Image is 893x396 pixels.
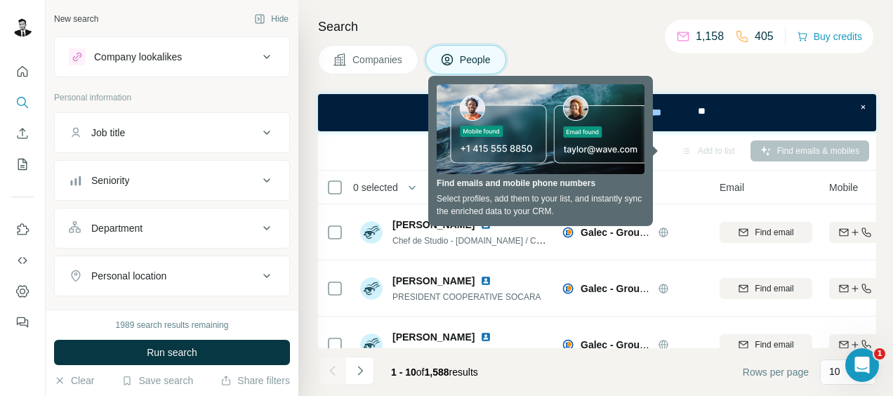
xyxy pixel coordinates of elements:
[720,334,812,355] button: Find email
[391,367,416,378] span: 1 - 10
[55,211,289,245] button: Department
[360,221,383,244] img: Avatar
[392,330,475,344] span: [PERSON_NAME]
[121,374,193,388] button: Save search
[11,90,34,115] button: Search
[346,357,374,385] button: Navigate to next page
[91,173,129,187] div: Seniority
[55,164,289,197] button: Seniority
[54,13,98,25] div: New search
[480,219,491,230] img: LinkedIn logo
[91,126,125,140] div: Job title
[845,348,879,382] iframe: Intercom live chat
[743,365,809,379] span: Rows per page
[55,259,289,293] button: Personal location
[11,217,34,242] button: Use Surfe on LinkedIn
[829,364,840,378] p: 10
[353,180,398,194] span: 0 selected
[829,180,858,194] span: Mobile
[318,17,876,37] h4: Search
[244,8,298,29] button: Hide
[720,278,812,299] button: Find email
[425,367,449,378] span: 1,588
[460,53,492,67] span: People
[147,345,197,359] span: Run search
[11,279,34,304] button: Dashboard
[54,340,290,365] button: Run search
[392,218,475,232] span: [PERSON_NAME]
[11,59,34,84] button: Quick start
[94,50,182,64] div: Company lookalikes
[392,348,493,358] span: Directeur de la technologie
[562,180,604,194] span: Company
[55,40,289,74] button: Company lookalikes
[54,91,290,104] p: Personal information
[720,222,812,243] button: Find email
[352,53,404,67] span: Companies
[54,374,94,388] button: Clear
[874,348,885,359] span: 1
[581,227,802,238] span: Galec - Groupement d'Achats [DOMAIN_NAME]
[11,152,34,177] button: My lists
[755,282,793,295] span: Find email
[116,319,229,331] div: 1989 search results remaining
[11,121,34,146] button: Enrich CSV
[11,248,34,273] button: Use Surfe API
[581,339,802,350] span: Galec - Groupement d'Achats [DOMAIN_NAME]
[220,374,290,388] button: Share filters
[360,277,383,300] img: Avatar
[581,283,802,294] span: Galec - Groupement d'Achats [DOMAIN_NAME]
[562,283,574,294] img: Logo of Galec - Groupement d'Achats e.leclerc
[480,275,491,286] img: LinkedIn logo
[416,367,425,378] span: of
[392,235,640,246] span: Chef de Studio - [DOMAIN_NAME] / Communication Commerciale
[797,27,862,46] button: Buy credits
[696,28,724,45] p: 1,158
[392,274,475,288] span: [PERSON_NAME]
[11,14,34,37] img: Avatar
[755,28,774,45] p: 405
[562,339,574,350] img: Logo of Galec - Groupement d'Achats e.leclerc
[720,180,744,194] span: Email
[391,367,478,378] span: results
[562,227,574,238] img: Logo of Galec - Groupement d'Achats e.leclerc
[392,292,541,302] span: PRESIDENT COOPERATIVE SOCARA
[480,331,491,343] img: LinkedIn logo
[755,338,793,351] span: Find email
[91,221,143,235] div: Department
[318,94,876,131] iframe: Banner
[755,226,793,239] span: Find email
[11,310,34,335] button: Feedback
[91,269,166,283] div: Personal location
[55,116,289,150] button: Job title
[360,334,383,356] img: Avatar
